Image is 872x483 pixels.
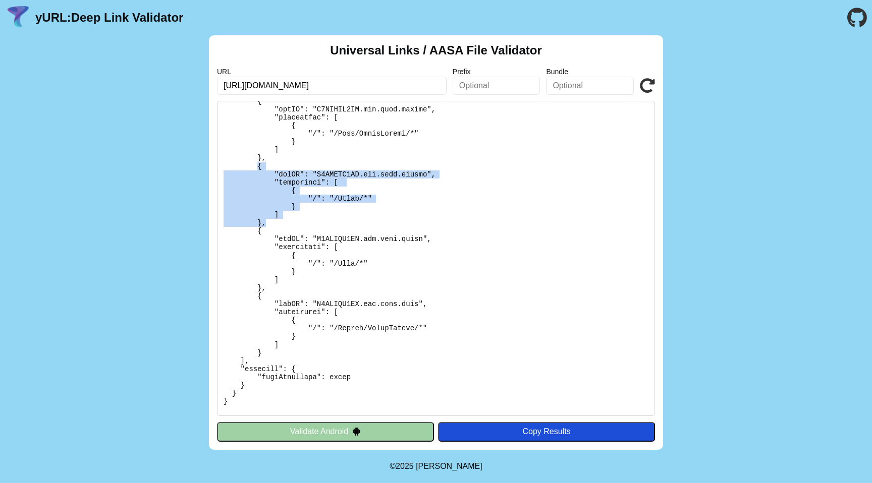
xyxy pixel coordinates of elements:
button: Copy Results [438,422,655,441]
img: droidIcon.svg [352,427,361,436]
h2: Universal Links / AASA File Validator [330,43,542,57]
label: Prefix [453,68,540,76]
span: 2025 [396,462,414,470]
label: Bundle [546,68,634,76]
footer: © [390,450,482,483]
label: URL [217,68,447,76]
input: Optional [453,77,540,95]
input: Required [217,77,447,95]
img: yURL Logo [5,5,31,31]
a: yURL:Deep Link Validator [35,11,183,25]
div: Copy Results [443,427,650,436]
button: Validate Android [217,422,434,441]
input: Optional [546,77,634,95]
pre: Lorem ipsu do: sitam://cons.adip.el/.sedd-eiusm/tempo-inc-utla-etdoloremag Al Enimadmi: Veni Quis... [217,101,655,416]
a: Michael Ibragimchayev's Personal Site [416,462,482,470]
